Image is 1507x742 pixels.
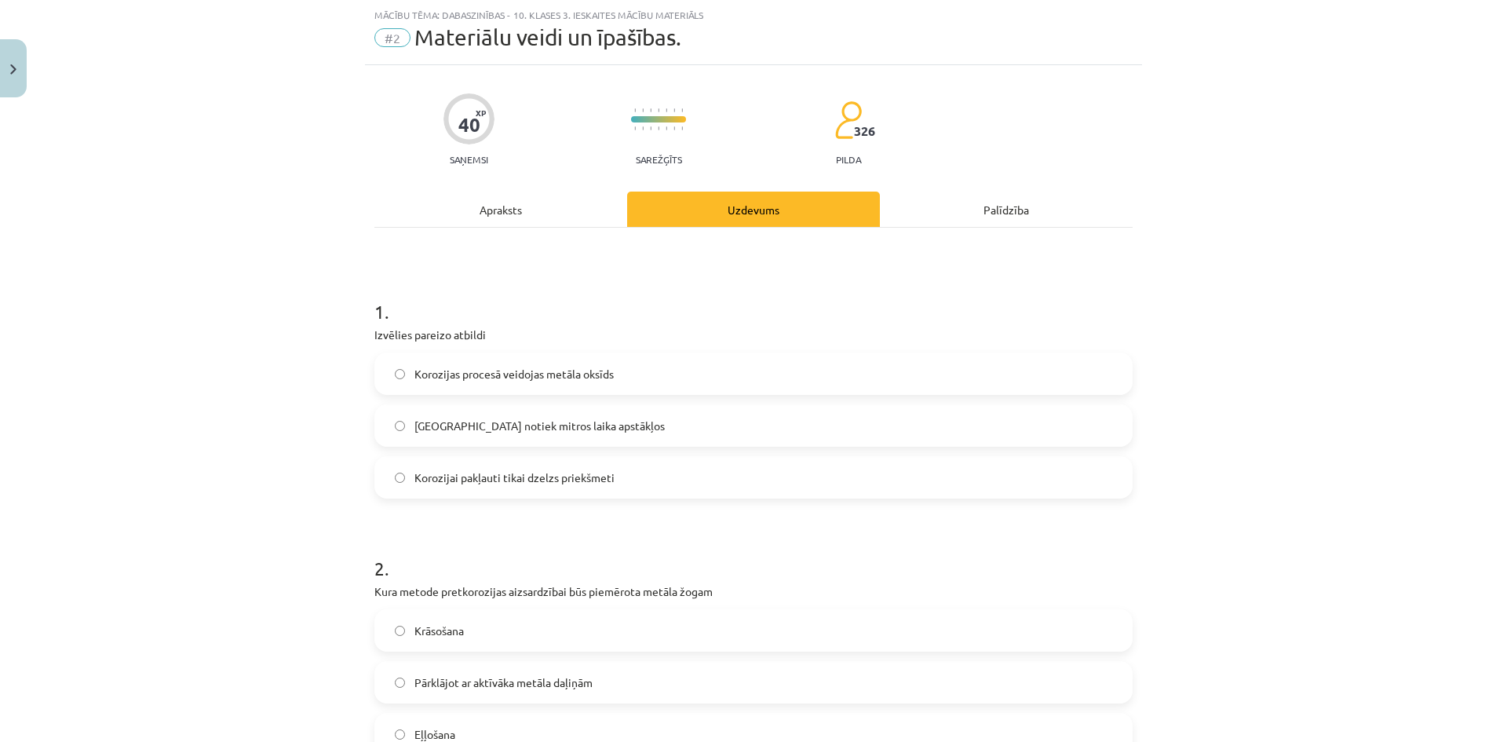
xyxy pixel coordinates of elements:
[414,366,614,382] span: Korozijas procesā veidojas metāla oksīds
[414,470,615,486] span: Korozijai pakļauti tikai dzelzs priekšmeti
[627,192,880,227] div: Uzdevums
[414,623,464,639] span: Krāsošana
[414,418,665,434] span: [GEOGRAPHIC_DATA] notiek mitros laika apstākļos
[374,273,1133,322] h1: 1 .
[834,101,862,140] img: students-c634bb4e5e11cddfef0936a35e636f08e4e9abd3cc4e673bd6f9a4125e45ecb1.svg
[458,114,480,136] div: 40
[395,369,405,379] input: Korozijas procesā veidojas metāla oksīds
[681,126,683,130] img: icon-short-line-57e1e144782c952c97e751825c79c345078a6d821885a25fce030b3d8c18986b.svg
[658,108,659,112] img: icon-short-line-57e1e144782c952c97e751825c79c345078a6d821885a25fce030b3d8c18986b.svg
[374,327,1133,343] p: Izvēlies pareizo atbildi
[395,626,405,636] input: Krāsošana
[650,126,651,130] img: icon-short-line-57e1e144782c952c97e751825c79c345078a6d821885a25fce030b3d8c18986b.svg
[395,473,405,483] input: Korozijai pakļauti tikai dzelzs priekšmeti
[374,192,627,227] div: Apraksts
[374,530,1133,579] h1: 2 .
[414,674,593,691] span: Pārklājot ar aktīvāka metāla daļiņām
[673,108,675,112] img: icon-short-line-57e1e144782c952c97e751825c79c345078a6d821885a25fce030b3d8c18986b.svg
[374,583,1133,600] p: Kura metode pretkorozijas aizsardzībai būs piemērota metāla žogam
[666,126,667,130] img: icon-short-line-57e1e144782c952c97e751825c79c345078a6d821885a25fce030b3d8c18986b.svg
[374,28,411,47] span: #2
[395,729,405,740] input: Eļļošana
[395,678,405,688] input: Pārklājot ar aktīvāka metāla daļiņām
[476,108,486,117] span: XP
[681,108,683,112] img: icon-short-line-57e1e144782c952c97e751825c79c345078a6d821885a25fce030b3d8c18986b.svg
[673,126,675,130] img: icon-short-line-57e1e144782c952c97e751825c79c345078a6d821885a25fce030b3d8c18986b.svg
[414,24,681,50] span: Materiālu veidi un īpašības.
[642,108,644,112] img: icon-short-line-57e1e144782c952c97e751825c79c345078a6d821885a25fce030b3d8c18986b.svg
[642,126,644,130] img: icon-short-line-57e1e144782c952c97e751825c79c345078a6d821885a25fce030b3d8c18986b.svg
[854,124,875,138] span: 326
[836,154,861,165] p: pilda
[634,108,636,112] img: icon-short-line-57e1e144782c952c97e751825c79c345078a6d821885a25fce030b3d8c18986b.svg
[650,108,651,112] img: icon-short-line-57e1e144782c952c97e751825c79c345078a6d821885a25fce030b3d8c18986b.svg
[374,9,1133,20] div: Mācību tēma: Dabaszinības - 10. klases 3. ieskaites mācību materiāls
[10,64,16,75] img: icon-close-lesson-0947bae3869378f0d4975bcd49f059093ad1ed9edebbc8119c70593378902aed.svg
[636,154,682,165] p: Sarežģīts
[395,421,405,431] input: [GEOGRAPHIC_DATA] notiek mitros laika apstākļos
[880,192,1133,227] div: Palīdzība
[658,126,659,130] img: icon-short-line-57e1e144782c952c97e751825c79c345078a6d821885a25fce030b3d8c18986b.svg
[443,154,494,165] p: Saņemsi
[634,126,636,130] img: icon-short-line-57e1e144782c952c97e751825c79c345078a6d821885a25fce030b3d8c18986b.svg
[666,108,667,112] img: icon-short-line-57e1e144782c952c97e751825c79c345078a6d821885a25fce030b3d8c18986b.svg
